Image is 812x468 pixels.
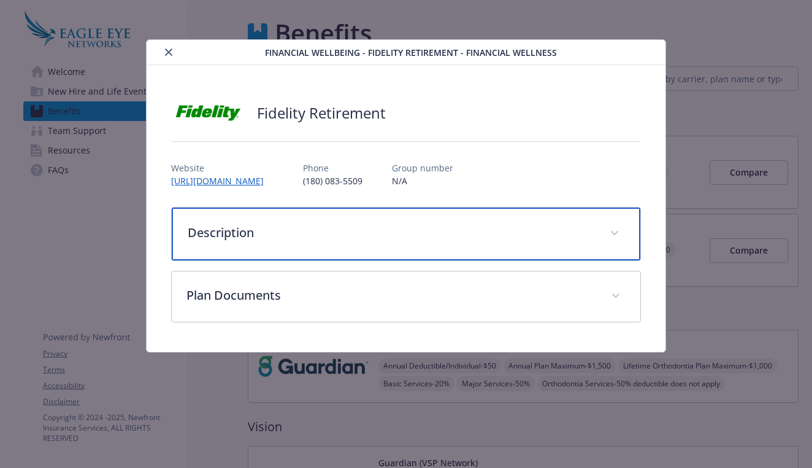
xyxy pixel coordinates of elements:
[303,162,362,174] p: Phone
[171,95,245,131] img: Fidelity Investments
[171,175,274,187] a: [URL][DOMAIN_NAME]
[172,271,640,322] div: Plan Documents
[81,39,730,353] div: details for plan Financial Wellbeing - Fidelity Retirement - Financial Wellness
[257,103,386,123] h2: Fidelity Retirement
[303,174,362,187] p: (180) 083-5509
[392,162,453,174] p: Group number
[161,45,176,60] button: close
[392,174,453,187] p: N/A
[171,162,274,174] p: Website
[188,224,594,242] p: Description
[172,208,640,260] div: Description
[186,286,596,305] p: Plan Documents
[265,46,557,59] span: Financial Wellbeing - Fidelity Retirement - Financial Wellness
